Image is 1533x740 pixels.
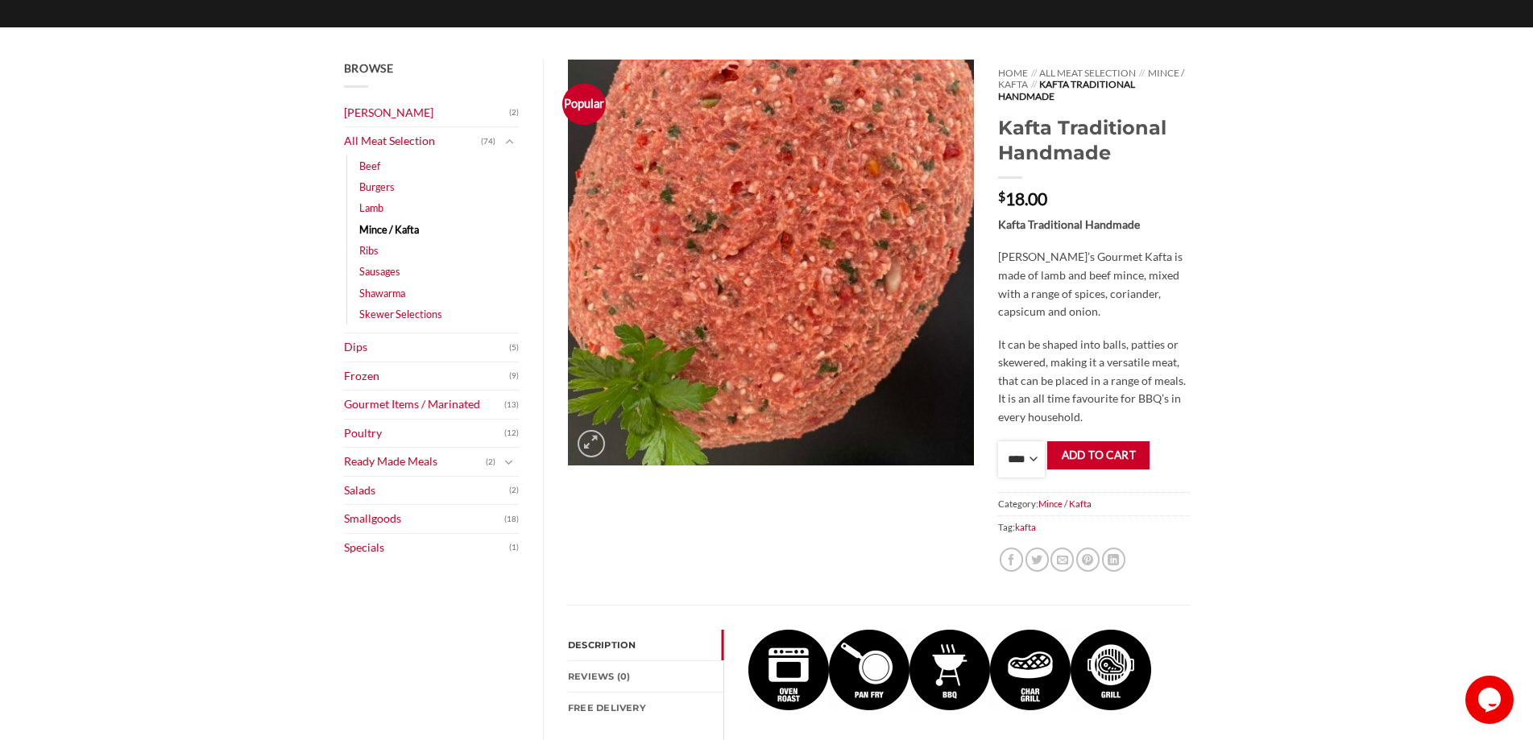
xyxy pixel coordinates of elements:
img: Kafta Traditional Handmade [1071,630,1151,710]
span: (18) [504,507,519,531]
a: Lamb [359,197,383,218]
a: Sausages [359,261,400,282]
a: All Meat Selection [344,127,482,155]
a: [PERSON_NAME] [344,99,510,127]
img: Kafta Traditional Handmade [748,630,829,710]
a: Mince / Kafta [998,67,1183,90]
span: Browse [344,61,394,75]
span: (2) [509,101,519,125]
img: Kafta Traditional Handmade [568,60,974,465]
h1: Kafta Traditional Handmade [998,115,1189,165]
a: Shawarma [359,283,405,304]
a: Zoom [578,430,605,457]
img: Kafta Traditional Handmade [909,630,990,710]
button: Add to cart [1047,441,1150,469]
span: (5) [509,336,519,360]
a: Dips [344,333,510,362]
span: (2) [509,478,519,502]
img: Kafta Traditional Handmade [990,630,1071,710]
a: Salads [344,477,510,505]
a: Beef [359,155,380,176]
bdi: 18.00 [998,188,1047,209]
span: (12) [504,421,519,445]
span: $ [998,190,1005,203]
a: Share on LinkedIn [1102,548,1125,571]
span: // [1031,78,1037,90]
a: Email to a Friend [1050,548,1074,571]
a: Poultry [344,420,505,448]
a: All Meat Selection [1039,67,1136,79]
a: Mince / Kafta [359,219,419,240]
span: // [1031,67,1037,79]
a: Reviews (0) [568,661,723,692]
a: Frozen [344,362,510,391]
a: Share on Twitter [1025,548,1049,571]
p: [PERSON_NAME]’s Gourmet Kafta is made of lamb and beef mince, mixed with a range of spices, coria... [998,248,1189,320]
a: Description [568,630,723,660]
span: (9) [509,364,519,388]
span: // [1139,67,1145,79]
a: kafta [1015,522,1036,532]
span: (13) [504,393,519,417]
img: Kafta Traditional Handmade [829,630,909,710]
a: Mince / Kafta [1038,498,1092,509]
strong: Kafta Traditional Handmade [998,217,1140,231]
a: Home [998,67,1028,79]
a: Smallgoods [344,505,505,533]
button: Toggle [499,133,519,151]
span: (1) [509,535,519,560]
span: (2) [486,450,495,474]
a: FREE Delivery [568,692,723,723]
iframe: chat widget [1465,676,1517,724]
button: Toggle [499,453,519,471]
span: Category: [998,492,1189,515]
a: Ready Made Meals [344,448,487,476]
a: Pin on Pinterest [1076,548,1100,571]
a: Specials [344,534,510,562]
span: Kafta Traditional Handmade [998,78,1135,101]
a: Gourmet Items / Marinated [344,391,505,419]
span: Tag: [998,515,1189,539]
a: Ribs [359,240,379,261]
span: (74) [481,130,495,154]
a: Skewer Selections [359,304,442,325]
p: It can be shaped into balls, patties or skewered, making it a versatile meat, that can be placed ... [998,336,1189,427]
a: Burgers [359,176,395,197]
a: Share on Facebook [1000,548,1023,571]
